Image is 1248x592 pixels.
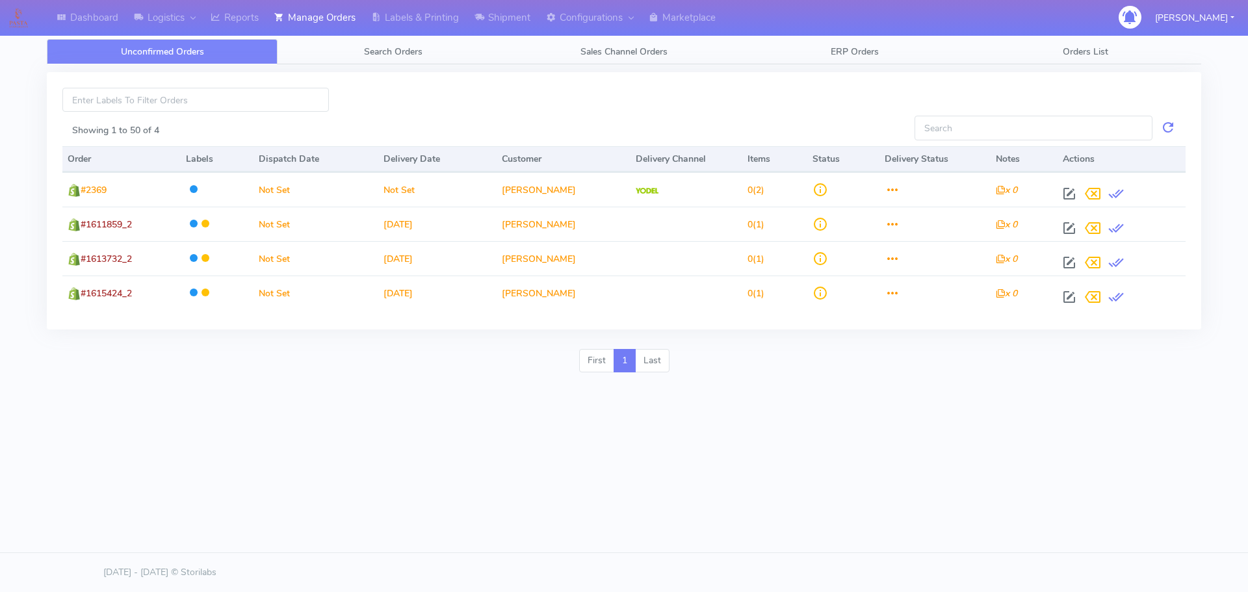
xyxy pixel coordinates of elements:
[497,146,630,172] th: Customer
[497,207,630,241] td: [PERSON_NAME]
[81,287,132,300] span: #1615424_2
[831,45,879,58] span: ERP Orders
[1145,5,1244,31] button: [PERSON_NAME]
[121,45,204,58] span: Unconfirmed Orders
[747,184,753,196] span: 0
[62,88,329,112] input: Enter Labels To Filter Orders
[879,146,991,172] th: Delivery Status
[1058,146,1186,172] th: Actions
[1063,45,1108,58] span: Orders List
[253,207,378,241] td: Not Set
[747,287,753,300] span: 0
[614,349,636,372] a: 1
[253,241,378,276] td: Not Set
[62,146,181,172] th: Order
[630,146,742,172] th: Delivery Channel
[996,184,1017,196] i: x 0
[81,218,132,231] span: #1611859_2
[253,146,378,172] th: Dispatch Date
[378,207,497,241] td: [DATE]
[915,116,1152,140] input: Search
[378,172,497,207] td: Not Set
[378,276,497,310] td: [DATE]
[47,39,1201,64] ul: Tabs
[497,276,630,310] td: [PERSON_NAME]
[81,253,132,265] span: #1613732_2
[991,146,1058,172] th: Notes
[747,253,753,265] span: 0
[364,45,422,58] span: Search Orders
[636,188,658,194] img: Yodel
[747,253,764,265] span: (1)
[747,218,764,231] span: (1)
[996,253,1017,265] i: x 0
[996,218,1017,231] i: x 0
[747,287,764,300] span: (1)
[807,146,879,172] th: Status
[253,172,378,207] td: Not Set
[747,218,753,231] span: 0
[72,123,159,137] label: Showing 1 to 50 of 4
[742,146,807,172] th: Items
[378,241,497,276] td: [DATE]
[81,184,107,196] span: #2369
[497,172,630,207] td: [PERSON_NAME]
[996,287,1017,300] i: x 0
[497,241,630,276] td: [PERSON_NAME]
[181,146,253,172] th: Labels
[580,45,668,58] span: Sales Channel Orders
[253,276,378,310] td: Not Set
[747,184,764,196] span: (2)
[378,146,497,172] th: Delivery Date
